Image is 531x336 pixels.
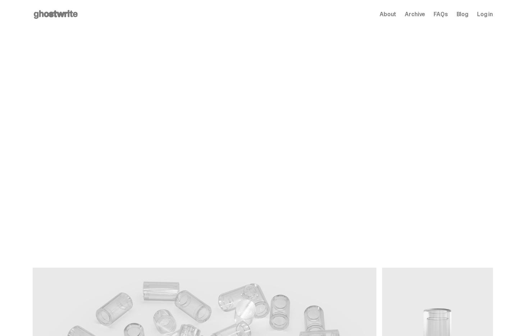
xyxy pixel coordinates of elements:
a: Archive [405,12,425,17]
a: FAQs [434,12,448,17]
h2: MLB "Game Face" [33,178,220,195]
a: About [380,12,396,17]
span: Archived [41,165,65,171]
a: Blog [457,12,468,17]
a: View the Recap [33,229,96,245]
p: This was the first ghostwrite x MLB blind box ever created. The first MLB rookie ghosts. The firs... [33,198,220,217]
a: Log in [477,12,493,17]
